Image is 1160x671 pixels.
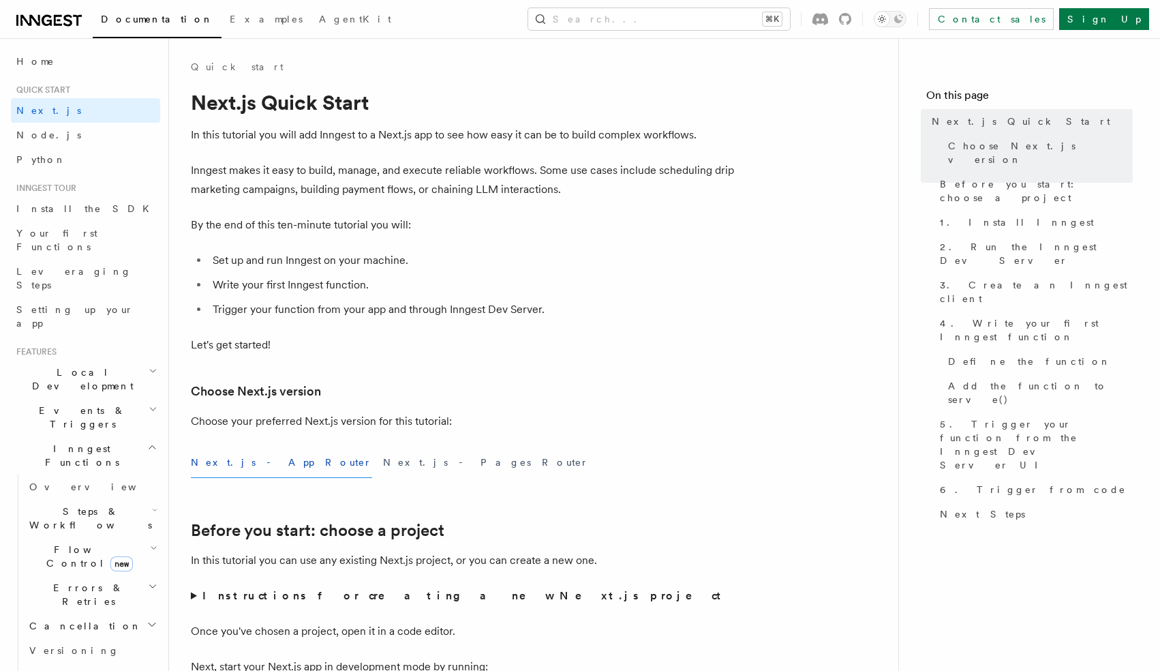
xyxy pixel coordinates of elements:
strong: Instructions for creating a new Next.js project [202,589,727,602]
span: Versioning [29,645,119,656]
p: Let's get started! [191,335,736,355]
a: Next.js [11,98,160,123]
a: Next Steps [934,502,1133,526]
span: AgentKit [319,14,391,25]
a: AgentKit [311,4,399,37]
p: In this tutorial you can use any existing Next.js project, or you can create a new one. [191,551,736,570]
span: Next.js Quick Start [932,115,1110,128]
span: Next Steps [940,507,1025,521]
a: Leveraging Steps [11,259,160,297]
a: 3. Create an Inngest client [934,273,1133,311]
span: new [110,556,133,571]
a: 1. Install Inngest [934,210,1133,235]
summary: Instructions for creating a new Next.js project [191,586,736,606]
span: Install the SDK [16,203,157,214]
span: Local Development [11,366,149,393]
span: 1. Install Inngest [940,215,1094,229]
a: Quick start [191,60,284,74]
span: Home [16,55,55,68]
span: Define the function [948,355,1111,368]
span: 3. Create an Inngest client [940,278,1133,305]
li: Trigger your function from your app and through Inngest Dev Server. [209,300,736,319]
button: Errors & Retries [24,576,160,614]
a: Your first Functions [11,221,160,259]
a: Choose Next.js version [191,382,321,401]
p: Inngest makes it easy to build, manage, and execute reliable workflows. Some use cases include sc... [191,161,736,199]
button: Inngest Functions [11,436,160,475]
span: Inngest tour [11,183,76,194]
button: Steps & Workflows [24,499,160,537]
a: Install the SDK [11,196,160,221]
a: Setting up your app [11,297,160,335]
a: Versioning [24,638,160,663]
span: Quick start [11,85,70,95]
a: Home [11,49,160,74]
button: Next.js - App Router [191,447,372,478]
span: Python [16,154,66,165]
kbd: ⌘K [763,12,782,26]
span: Examples [230,14,303,25]
h4: On this page [926,87,1133,109]
a: 2. Run the Inngest Dev Server [934,235,1133,273]
a: 5. Trigger your function from the Inngest Dev Server UI [934,412,1133,477]
span: Errors & Retries [24,581,148,608]
a: Contact sales [929,8,1054,30]
button: Search...⌘K [528,8,790,30]
span: Next.js [16,105,81,116]
a: Before you start: choose a project [934,172,1133,210]
a: Add the function to serve() [943,374,1133,412]
p: Once you've chosen a project, open it in a code editor. [191,622,736,641]
h1: Next.js Quick Start [191,90,736,115]
span: 2. Run the Inngest Dev Server [940,240,1133,267]
span: 6. Trigger from code [940,483,1126,496]
p: Choose your preferred Next.js version for this tutorial: [191,412,736,431]
span: Documentation [101,14,213,25]
li: Set up and run Inngest on your machine. [209,251,736,270]
a: 4. Write your first Inngest function [934,311,1133,349]
button: Local Development [11,360,160,398]
button: Cancellation [24,614,160,638]
p: By the end of this ten-minute tutorial you will: [191,215,736,235]
a: Python [11,147,160,172]
span: Leveraging Steps [16,266,132,290]
a: Examples [222,4,311,37]
a: Sign Up [1059,8,1149,30]
span: Before you start: choose a project [940,177,1133,205]
span: Choose Next.js version [948,139,1133,166]
a: 6. Trigger from code [934,477,1133,502]
a: Overview [24,475,160,499]
span: Flow Control [24,543,150,570]
a: Choose Next.js version [943,134,1133,172]
span: Features [11,346,57,357]
li: Write your first Inngest function. [209,275,736,295]
button: Toggle dark mode [874,11,906,27]
span: Your first Functions [16,228,97,252]
a: Next.js Quick Start [926,109,1133,134]
span: Steps & Workflows [24,505,152,532]
p: In this tutorial you will add Inngest to a Next.js app to see how easy it can be to build complex... [191,125,736,145]
a: Before you start: choose a project [191,521,444,540]
span: 5. Trigger your function from the Inngest Dev Server UI [940,417,1133,472]
span: Add the function to serve() [948,379,1133,406]
a: Documentation [93,4,222,38]
a: Node.js [11,123,160,147]
span: 4. Write your first Inngest function [940,316,1133,344]
span: Overview [29,481,170,492]
button: Events & Triggers [11,398,160,436]
a: Define the function [943,349,1133,374]
span: Cancellation [24,619,142,633]
button: Next.js - Pages Router [383,447,589,478]
button: Flow Controlnew [24,537,160,576]
span: Inngest Functions [11,442,147,469]
span: Node.js [16,130,81,140]
span: Setting up your app [16,304,134,329]
span: Events & Triggers [11,404,149,431]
